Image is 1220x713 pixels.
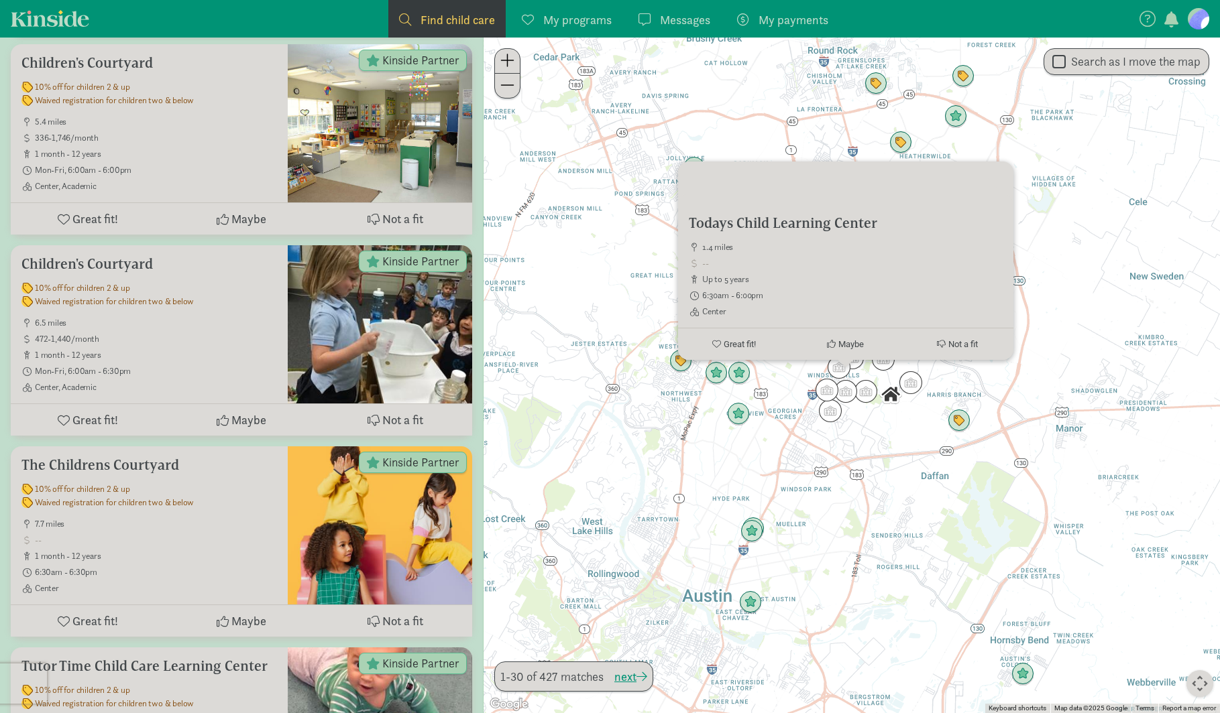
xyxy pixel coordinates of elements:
span: Not a fit [382,210,423,228]
div: Click to see details [728,362,751,385]
span: Not a fit [948,339,978,349]
button: Great fit! [11,404,164,436]
span: Great fit! [72,411,118,429]
div: Click to see details [944,105,967,128]
span: My programs [543,11,612,29]
span: Not a fit [382,411,423,429]
span: Messages [660,11,710,29]
span: 472-1,440/month [35,334,277,344]
span: Mon-Fri, 6:00am - 6:30pm [35,366,277,377]
div: Click to see details [828,356,850,379]
div: Click to see details [683,157,706,180]
div: Click to see details [889,131,912,154]
span: Maybe [231,210,266,228]
div: Click to see details [879,383,902,406]
a: Kinside [11,10,89,27]
img: Google [487,696,531,713]
div: Click to see details [819,399,842,422]
button: Maybe [164,605,318,637]
button: Maybe [790,328,902,360]
span: 1.4 miles [702,242,1003,253]
span: My payments [759,11,828,29]
span: Maybe [838,339,864,349]
button: Great fit! [11,605,164,637]
span: Kinside Partner [382,54,459,66]
div: Click to see details [816,379,838,401]
span: Center, Academic [35,382,277,393]
span: Waived registration for children two & below [35,497,194,508]
button: Not a fit [319,605,472,637]
span: Maybe [231,612,266,630]
button: Maybe [164,203,318,235]
a: Open this area in Google Maps (opens a new window) [487,696,531,713]
button: Great fit! [11,203,164,235]
button: Map camera controls [1186,670,1213,697]
span: Waived registration for children two & below [35,698,194,709]
div: Click to see details [1011,663,1034,686]
span: 1 month - 12 years [35,551,277,562]
span: Kinside Partner [382,657,459,669]
a: Terms [1135,704,1154,712]
span: Kinside Partner [382,255,459,267]
span: Center, Academic [35,181,277,192]
span: 10% off for children 2 & up [35,685,130,696]
span: Great fit! [72,612,118,630]
span: 6.5 miles [35,318,277,328]
span: up to 5 years [702,274,1003,285]
div: Click to see details [739,591,762,614]
span: 6:30am - 6:30pm [35,567,277,578]
button: Great fit! [678,328,790,360]
span: Center [35,583,277,594]
h5: Todays Child Learning Center [689,215,1003,231]
span: 5.4 miles [35,117,277,127]
span: 336-1,746/month [35,133,277,143]
span: Waived registration for children two & below [35,296,194,307]
button: Not a fit [319,203,472,235]
span: 10% off for children 2 & up [35,283,130,294]
span: Maybe [231,411,266,429]
label: Search as I move the map [1066,54,1201,70]
span: Center [702,306,1003,317]
div: Click to see details [834,380,857,403]
h5: The Childrens Courtyard [21,457,277,473]
span: 1 month - 12 years [35,149,277,159]
span: 1-30 of 427 matches [500,667,604,686]
span: Great fit! [72,210,118,228]
span: Not a fit [382,612,423,630]
button: Maybe [164,404,318,436]
button: next [614,667,647,686]
button: Not a fit [319,404,472,436]
span: 1 month - 12 years [35,350,277,361]
div: Click to see details [948,409,971,432]
span: 6:30am - 6:00pm [702,290,1003,301]
div: Click to see details [865,72,887,95]
h5: Children's Courtyard [21,256,277,272]
span: 7.7 miles [35,519,277,529]
button: Not a fit [901,328,1013,360]
div: Click to see details [727,403,750,426]
span: Kinside Partner [382,456,459,468]
div: Click to see details [854,380,877,403]
div: Click to see details [740,520,763,543]
button: Keyboard shortcuts [989,704,1046,713]
div: Click to see details [952,65,975,88]
div: Click to see details [742,517,765,540]
h5: Children's Courtyard [21,55,277,71]
span: Great fit! [724,339,756,349]
span: Find child care [421,11,495,29]
span: Waived registration for children two & below [35,95,194,106]
div: Click to see details [705,362,728,385]
span: Map data ©2025 Google [1054,704,1127,712]
h5: Tutor Time Child Care Learning Center [21,658,277,674]
div: Click to see details [899,371,922,394]
a: Report a map error [1162,704,1216,712]
span: Mon-Fri, 6:00am - 6:00pm [35,165,277,176]
span: 10% off for children 2 & up [35,484,130,495]
span: 10% off for children 2 & up [35,82,130,92]
div: Click to see details [669,350,692,373]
